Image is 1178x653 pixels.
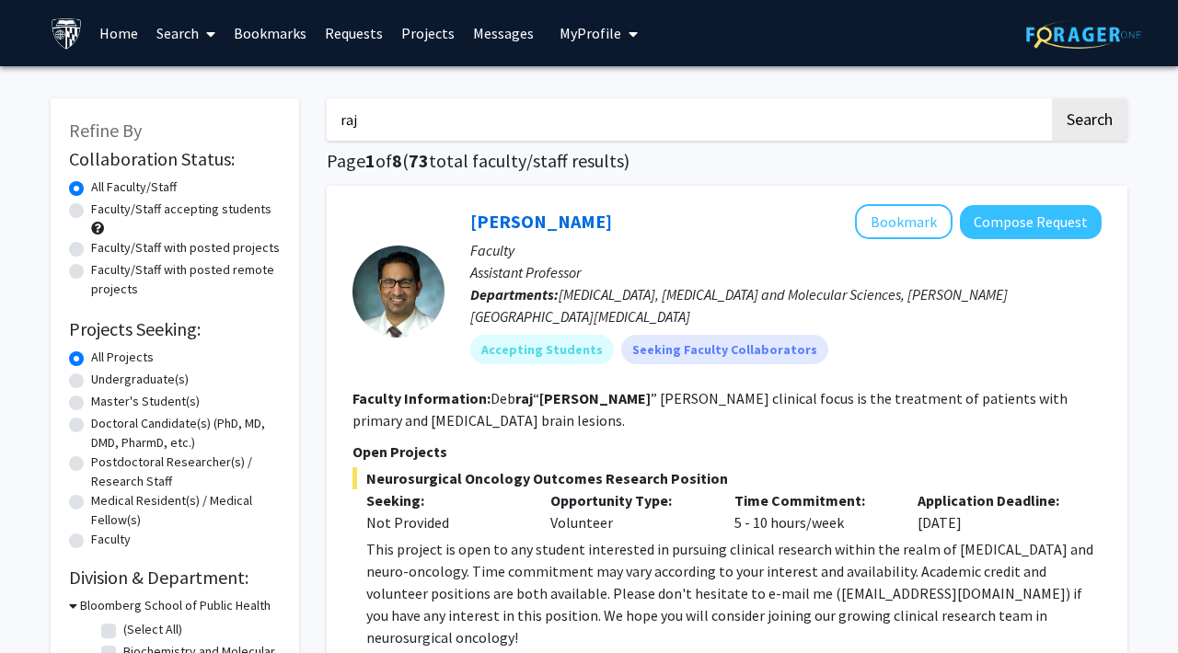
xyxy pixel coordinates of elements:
mat-chip: Accepting Students [470,335,614,364]
p: Open Projects [352,441,1102,463]
h2: Division & Department: [69,567,281,589]
span: 1 [365,149,375,172]
h2: Collaboration Status: [69,148,281,170]
div: Volunteer [537,489,721,533]
span: Neurosurgical Oncology Outcomes Research Position [352,467,1102,489]
label: Medical Resident(s) / Medical Fellow(s) [91,491,281,530]
img: ForagerOne Logo [1026,20,1141,49]
p: Assistant Professor [470,261,1102,283]
a: Bookmarks [225,1,316,65]
span: Refine By [69,119,142,142]
span: My Profile [560,24,621,42]
p: Time Commitment: [734,489,891,511]
a: Projects [392,1,464,65]
label: Master's Student(s) [91,392,200,411]
button: Search [1052,98,1127,141]
span: [MEDICAL_DATA], [MEDICAL_DATA] and Molecular Sciences, [PERSON_NAME][GEOGRAPHIC_DATA][MEDICAL_DATA] [470,285,1008,326]
h3: Bloomberg School of Public Health [80,596,271,615]
mat-chip: Seeking Faculty Collaborators [621,335,828,364]
label: Faculty/Staff accepting students [91,200,271,219]
b: Departments: [470,285,559,304]
a: Messages [464,1,543,65]
label: Faculty/Staff with posted remote projects [91,260,281,299]
b: raj [515,389,533,407]
div: [DATE] [904,489,1088,533]
input: Search Keywords [327,98,1049,141]
label: All Projects [91,348,154,367]
label: All Faculty/Staff [91,178,177,197]
label: Faculty/Staff with posted projects [91,238,280,258]
a: [PERSON_NAME] [470,210,612,233]
p: Seeking: [366,489,523,511]
p: Opportunity Type: [550,489,707,511]
label: Postdoctoral Researcher(s) / Research Staff [91,453,281,491]
button: Add Raj Mukherjee to Bookmarks [855,204,953,239]
label: Faculty [91,530,131,549]
div: 5 - 10 hours/week [721,489,905,533]
iframe: Chat [14,570,78,639]
fg-read-more: Deb “ ” [PERSON_NAME] clinical focus is the treatment of patients with primary and [MEDICAL_DATA]... [352,389,1068,430]
label: (Select All) [123,620,182,639]
span: 8 [392,149,402,172]
label: Doctoral Candidate(s) (PhD, MD, DMD, PharmD, etc.) [91,414,281,453]
b: [PERSON_NAME] [539,389,651,407]
label: Undergraduate(s) [91,370,189,389]
a: Search [147,1,225,65]
a: Requests [316,1,392,65]
div: Not Provided [366,511,523,533]
p: Faculty [470,239,1102,261]
b: Faculty Information: [352,389,491,407]
span: 73 [409,149,429,172]
button: Compose Request to Raj Mukherjee [960,205,1102,239]
a: Home [90,1,147,65]
p: Application Deadline: [918,489,1074,511]
img: Johns Hopkins University Logo [51,17,83,50]
h1: Page of ( total faculty/staff results) [327,150,1127,172]
div: This project is open to any student interested in pursuing clinical research within the realm of ... [366,538,1102,648]
h2: Projects Seeking: [69,318,281,340]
